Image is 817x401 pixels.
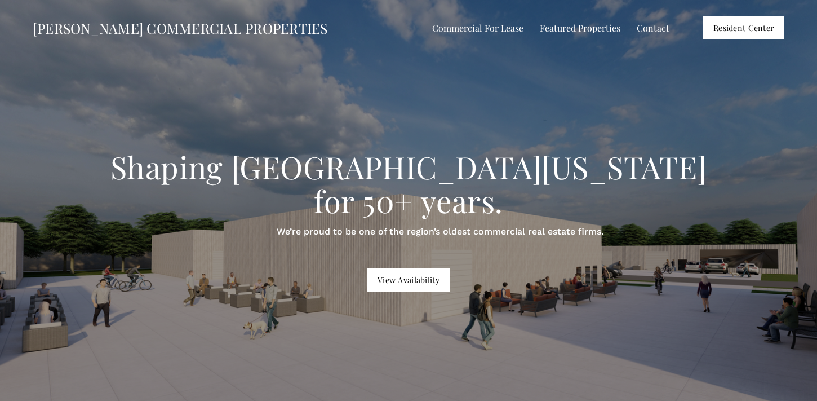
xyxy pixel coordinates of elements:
[540,21,620,36] span: Featured Properties
[432,21,523,36] span: Commercial For Lease
[367,268,450,291] a: View Availability
[33,19,328,37] a: [PERSON_NAME] COMMERCIAL PROPERTIES
[96,150,721,217] h2: Shaping [GEOGRAPHIC_DATA][US_STATE] for 50+ years.
[127,224,753,239] p: We’re proud to be one of the region’s oldest commercial real estate firms.
[540,20,620,36] a: folder dropdown
[432,20,523,36] a: folder dropdown
[703,16,784,39] a: Resident Center
[637,20,669,36] a: Contact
